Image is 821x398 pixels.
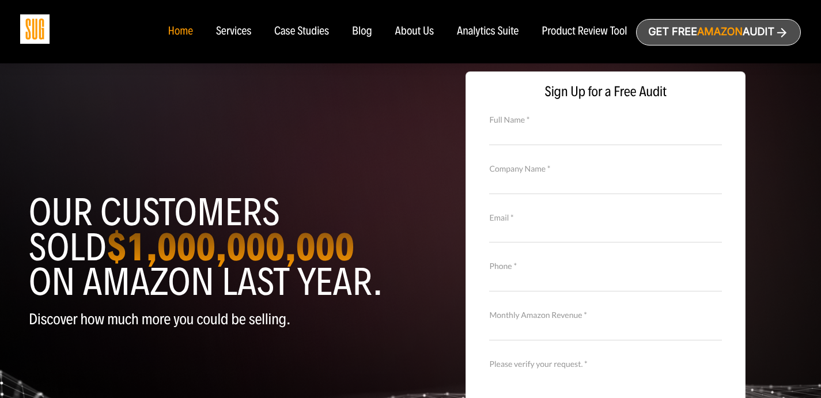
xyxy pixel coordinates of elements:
[457,25,519,38] a: Analytics Suite
[20,14,50,44] img: Sug
[489,309,722,321] label: Monthly Amazon Revenue *
[168,25,192,38] a: Home
[489,260,722,272] label: Phone *
[274,25,329,38] a: Case Studies
[489,358,722,370] label: Please verify your request. *
[395,25,434,38] a: About Us
[489,113,722,126] label: Full Name *
[216,25,251,38] a: Services
[489,271,722,291] input: Contact Number *
[29,195,402,300] h1: Our customers sold on Amazon last year.
[478,84,733,100] span: Sign Up for a Free Audit
[489,173,722,194] input: Company Name *
[489,162,722,175] label: Company Name *
[489,211,722,224] label: Email *
[29,311,402,328] p: Discover how much more you could be selling.
[107,223,354,271] strong: $1,000,000,000
[542,25,627,38] a: Product Review Tool
[489,320,722,340] input: Monthly Amazon Revenue *
[352,25,372,38] a: Blog
[697,26,743,38] span: Amazon
[489,124,722,145] input: Full Name *
[636,19,801,46] a: Get freeAmazonAudit
[489,222,722,242] input: Email *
